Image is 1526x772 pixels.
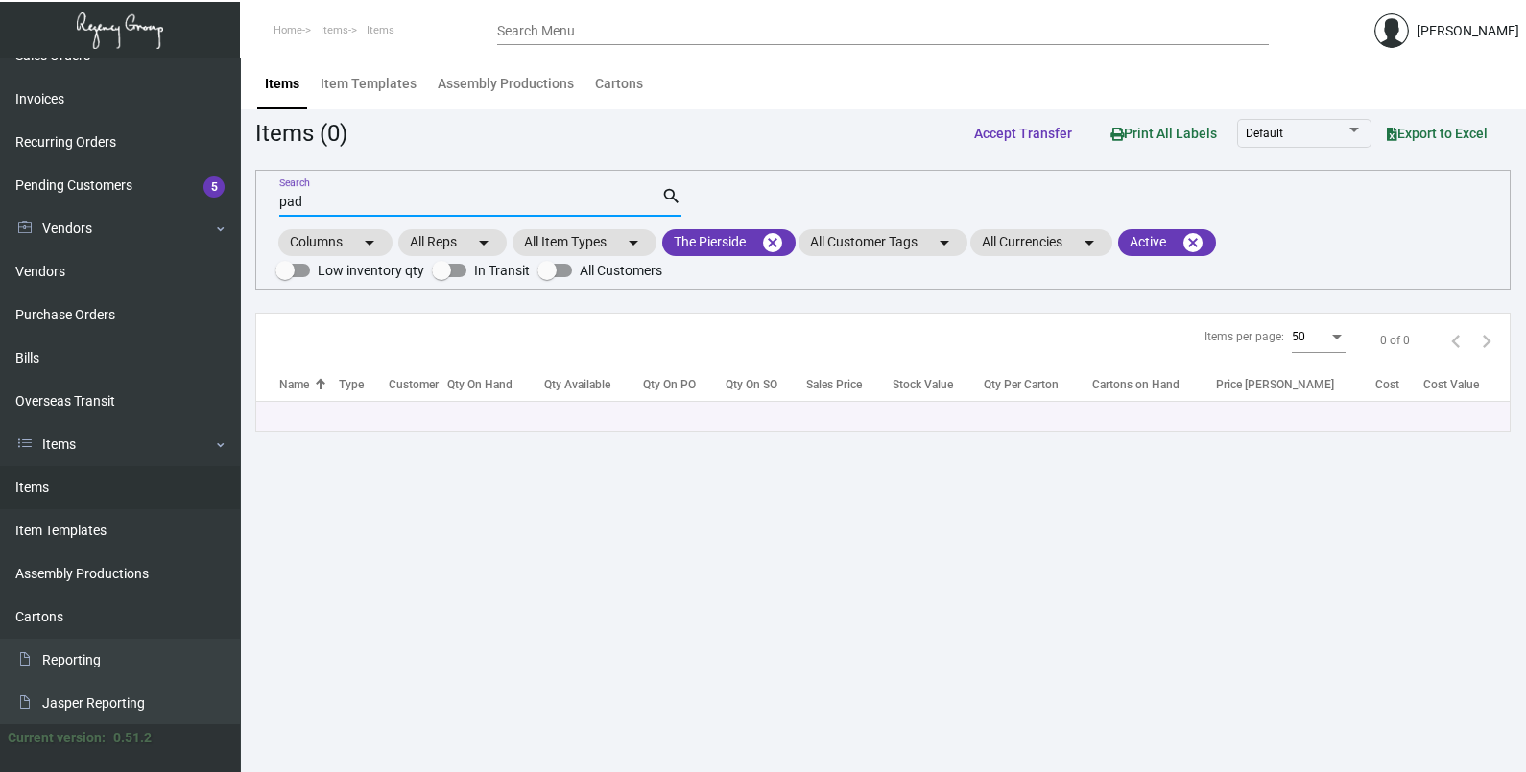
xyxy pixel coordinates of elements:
div: Qty Per Carton [984,376,1059,393]
div: 0 of 0 [1380,332,1410,349]
div: Cost [1375,376,1424,393]
div: Cost Value [1423,376,1479,393]
div: Cartons on Hand [1092,376,1180,393]
div: Name [279,376,339,393]
button: Export to Excel [1371,116,1503,151]
div: Assembly Productions [438,74,574,94]
div: Cartons on Hand [1092,376,1215,393]
div: Cost [1375,376,1399,393]
div: Sales Price [806,376,893,393]
div: Cartons [595,74,643,94]
mat-select: Items per page: [1292,331,1346,344]
span: Export to Excel [1387,126,1488,141]
div: Price [PERSON_NAME] [1216,376,1334,393]
mat-chip: Columns [278,229,393,256]
span: Home [274,24,302,36]
mat-icon: arrow_drop_down [1078,231,1101,254]
button: Print All Labels [1095,115,1232,151]
div: Stock Value [893,376,984,393]
button: Accept Transfer [959,116,1087,151]
div: Name [279,376,309,393]
button: Previous page [1441,325,1471,356]
div: 0.51.2 [113,728,152,748]
div: Qty Per Carton [984,376,1092,393]
mat-icon: arrow_drop_down [358,231,381,254]
div: Qty On Hand [447,376,544,393]
mat-chip: All Currencies [970,229,1112,256]
img: admin@bootstrapmaster.com [1374,13,1409,48]
mat-chip: All Reps [398,229,507,256]
div: Qty On Hand [447,376,513,393]
div: Cost Value [1423,376,1510,393]
mat-icon: search [661,185,681,208]
div: [PERSON_NAME] [1417,21,1519,41]
div: Price [PERSON_NAME] [1216,376,1375,393]
span: 50 [1292,330,1305,343]
div: Qty Available [544,376,610,393]
div: Sales Price [806,376,862,393]
span: All Customers [580,259,662,282]
span: Accept Transfer [974,126,1072,141]
div: Item Templates [321,74,417,94]
mat-icon: cancel [761,231,784,254]
span: Items [321,24,348,36]
div: Qty On SO [726,376,777,393]
span: Items [367,24,394,36]
div: Qty On SO [726,376,807,393]
div: Items (0) [255,116,347,151]
th: Customer [389,367,447,401]
div: Items per page: [1204,328,1284,345]
mat-chip: All Item Types [513,229,656,256]
div: Items [265,74,299,94]
mat-chip: Active [1118,229,1216,256]
mat-icon: cancel [1181,231,1204,254]
div: Stock Value [893,376,953,393]
div: Qty Available [544,376,642,393]
div: Type [339,376,364,393]
span: Default [1246,127,1283,140]
div: Type [339,376,389,393]
mat-chip: All Customer Tags [799,229,967,256]
mat-chip: The Pierside [662,229,796,256]
div: Current version: [8,728,106,748]
mat-icon: arrow_drop_down [933,231,956,254]
div: Qty On PO [643,376,726,393]
mat-icon: arrow_drop_down [622,231,645,254]
mat-icon: arrow_drop_down [472,231,495,254]
span: Low inventory qty [318,259,424,282]
span: Print All Labels [1110,126,1217,141]
div: Qty On PO [643,376,696,393]
span: In Transit [474,259,530,282]
button: Next page [1471,325,1502,356]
